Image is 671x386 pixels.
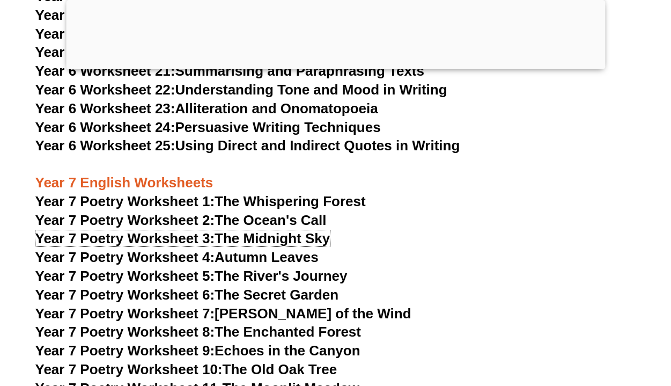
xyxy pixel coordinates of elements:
span: Year 7 Poetry Worksheet 2: [35,212,215,228]
span: Year 6 Worksheet 23: [35,100,175,116]
span: Year 7 Poetry Worksheet 9: [35,343,215,359]
span: Year 6 Worksheet 19: [35,26,175,42]
span: Year 7 Poetry Worksheet 5: [35,268,215,284]
a: Year 7 Poetry Worksheet 6:The Secret Garden [35,287,339,303]
span: Year 6 Worksheet 25: [35,137,175,154]
span: Year 6 Worksheet 24: [35,119,175,135]
a: Year 6 Worksheet 23:Alliteration and Onomatopoeia [35,100,378,116]
span: Year 7 Poetry Worksheet 1: [35,193,215,209]
a: Year 6 Worksheet 25:Using Direct and Indirect Quotes in Writing [35,137,460,154]
a: Year 6 Worksheet 18:Contractions and Apostrophes [35,7,379,23]
span: Year 6 Worksheet 18: [35,7,175,23]
a: Year 7 Poetry Worksheet 4:Autumn Leaves [35,249,319,265]
a: Year 7 Poetry Worksheet 9:Echoes in the Canyon [35,343,360,359]
a: Year 7 Poetry Worksheet 7:[PERSON_NAME] of the Wind [35,305,411,322]
span: Year 7 Poetry Worksheet 4: [35,249,215,265]
iframe: Chat Widget [487,265,671,386]
a: Year 7 Poetry Worksheet 2:The Ocean's Call [35,212,327,228]
a: Year 6 Worksheet 19:Formal and Informal Letters [35,26,360,42]
a: Year 7 Poetry Worksheet 3:The Midnight Sky [35,230,330,246]
a: Year 7 Poetry Worksheet 8:The Enchanted Forest [35,324,361,340]
h3: Year 7 English Worksheets [35,156,636,192]
span: Year 7 Poetry Worksheet 7: [35,305,215,322]
span: Year 7 Poetry Worksheet 8: [35,324,215,340]
span: Year 7 Poetry Worksheet 6: [35,287,215,303]
span: Year 7 Poetry Worksheet 10: [35,361,223,377]
a: Year 7 Poetry Worksheet 10:The Old Oak Tree [35,361,337,377]
a: Year 6 Worksheet 21:Summarising and Paraphrasing Texts [35,63,424,79]
a: Year 6 Worksheet 20:Narrative Types [35,44,279,60]
span: Year 6 Worksheet 22: [35,82,175,98]
span: Year 6 Worksheet 20: [35,44,175,60]
a: Year 6 Worksheet 22:Understanding Tone and Mood in Writing [35,82,447,98]
span: Year 7 Poetry Worksheet 3: [35,230,215,246]
a: Year 7 Poetry Worksheet 1:The Whispering Forest [35,193,366,209]
a: Year 6 Worksheet 24:Persuasive Writing Techniques [35,119,381,135]
span: Year 6 Worksheet 21: [35,63,175,79]
a: Year 7 Poetry Worksheet 5:The River's Journey [35,268,348,284]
